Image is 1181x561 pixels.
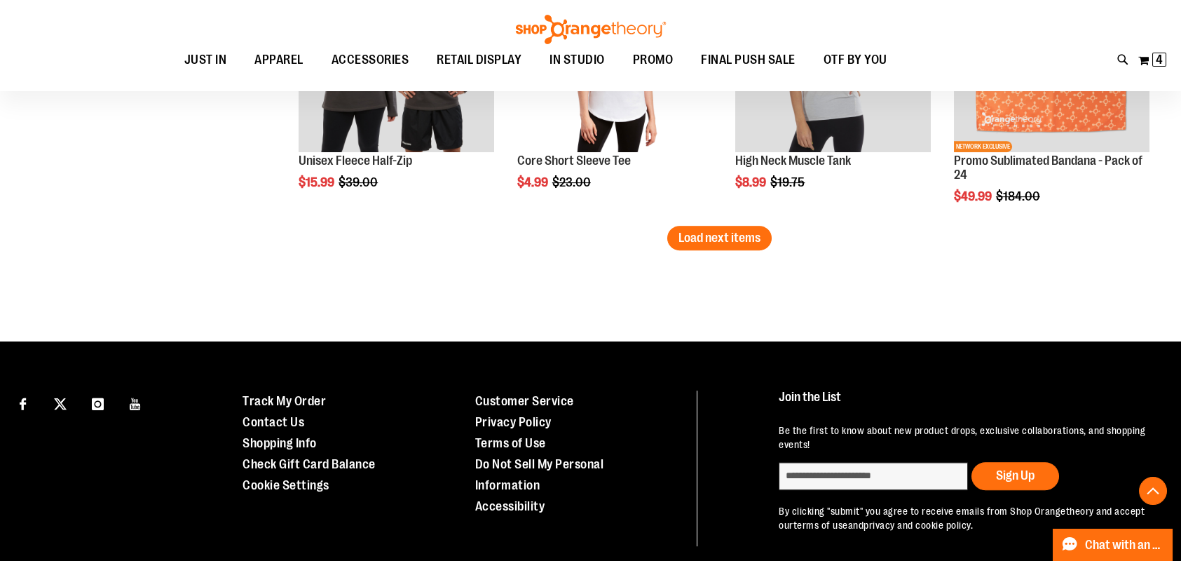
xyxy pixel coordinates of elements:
[954,154,1142,182] a: Promo Sublimated Bandana - Pack of 24
[517,175,550,189] span: $4.99
[996,189,1042,203] span: $184.00
[863,520,973,531] a: privacy and cookie policy.
[549,44,605,76] span: IN STUDIO
[824,44,887,76] span: OTF BY YOU
[735,154,851,168] a: High Neck Muscle Tank
[318,44,423,76] a: ACCESSORIES
[86,391,110,415] a: Visit our Instagram page
[735,175,768,189] span: $8.99
[437,44,521,76] span: RETAIL DISPLAY
[1085,539,1164,552] span: Chat with an Expert
[770,175,807,189] span: $19.75
[170,44,241,76] a: JUST IN
[954,141,1012,152] span: NETWORK EXCLUSIVE
[240,44,318,76] a: APPAREL
[1139,477,1167,505] button: Back To Top
[254,44,303,76] span: APPAREL
[184,44,227,76] span: JUST IN
[996,468,1035,482] span: Sign Up
[535,44,619,76] a: IN STUDIO
[810,44,901,76] a: OTF BY YOU
[1156,53,1163,67] span: 4
[299,175,336,189] span: $15.99
[123,391,148,415] a: Visit our Youtube page
[517,154,631,168] a: Core Short Sleeve Tee
[339,175,380,189] span: $39.00
[475,394,574,408] a: Customer Service
[475,457,604,492] a: Do Not Sell My Personal Information
[667,226,772,250] button: Load next items
[475,436,546,450] a: Terms of Use
[54,398,67,410] img: Twitter
[552,175,593,189] span: $23.00
[243,394,326,408] a: Track My Order
[243,436,317,450] a: Shopping Info
[701,44,796,76] span: FINAL PUSH SALE
[475,499,545,513] a: Accessibility
[779,462,968,490] input: enter email
[633,44,674,76] span: PROMO
[971,462,1059,490] button: Sign Up
[678,231,760,245] span: Load next items
[243,457,376,471] a: Check Gift Card Balance
[793,520,848,531] a: terms of use
[423,44,535,76] a: RETAIL DISPLAY
[954,189,994,203] span: $49.99
[514,15,668,44] img: Shop Orangetheory
[243,415,304,429] a: Contact Us
[687,44,810,76] a: FINAL PUSH SALE
[243,478,329,492] a: Cookie Settings
[475,415,552,429] a: Privacy Policy
[779,424,1152,452] p: Be the first to know about new product drops, exclusive collaborations, and shopping events!
[11,391,35,415] a: Visit our Facebook page
[779,391,1152,417] h4: Join the List
[48,391,73,415] a: Visit our X page
[779,504,1152,532] p: By clicking "submit" you agree to receive emails from Shop Orangetheory and accept our and
[332,44,409,76] span: ACCESSORIES
[619,44,688,76] a: PROMO
[1053,529,1173,561] button: Chat with an Expert
[299,154,412,168] a: Unisex Fleece Half-Zip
